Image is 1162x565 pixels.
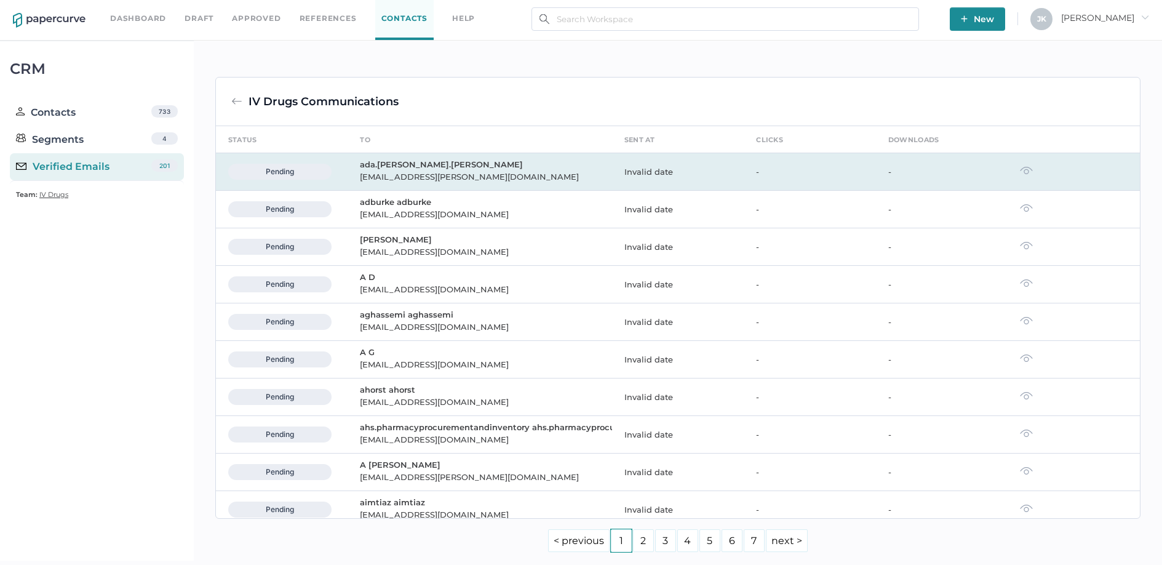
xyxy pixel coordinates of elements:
[876,341,1008,379] td: -
[744,491,876,529] td: -
[16,162,26,170] img: email-icon-black.c777dcea.svg
[876,454,1008,491] td: -
[744,379,876,416] td: -
[360,507,609,522] div: [EMAIL_ADDRESS][DOMAIN_NAME]
[888,133,939,146] div: downloads
[1061,12,1149,23] span: [PERSON_NAME]
[360,357,609,372] div: [EMAIL_ADDRESS][DOMAIN_NAME]
[612,191,744,228] td: Invalid date
[612,341,744,379] td: Invalid date
[151,132,178,145] div: 4
[360,422,609,432] div: ahs.pharmacyprocurementandinventory ahs.pharmacyprocurementandinventory
[961,7,994,31] span: New
[699,529,720,552] a: Page 5
[548,529,610,552] a: Previous page
[360,395,609,409] div: [EMAIL_ADDRESS][DOMAIN_NAME]
[360,460,609,470] div: A [PERSON_NAME]
[16,132,84,147] div: Segments
[744,416,876,454] td: -
[744,303,876,341] td: -
[228,351,332,367] div: pending
[360,282,609,297] div: [EMAIL_ADDRESS][DOMAIN_NAME]
[744,153,876,191] td: -
[1020,204,1033,212] img: eye-dark-gray.f4908118.svg
[452,12,475,25] div: help
[950,7,1005,31] button: New
[249,93,399,110] div: IV Drugs Communications
[151,159,178,172] div: 201
[16,105,76,120] div: Contacts
[360,319,609,334] div: [EMAIL_ADDRESS][DOMAIN_NAME]
[300,12,357,25] a: References
[876,416,1008,454] td: -
[1037,14,1046,23] span: J K
[228,502,332,518] div: pending
[1020,279,1033,287] img: eye-dark-gray.f4908118.svg
[744,529,765,552] a: Page 7
[1020,391,1033,400] img: eye-dark-gray.f4908118.svg
[231,96,242,107] img: back-arrow-grey.72011ae3.svg
[612,416,744,454] td: Invalid date
[756,133,783,146] div: clicks
[360,207,609,222] div: [EMAIL_ADDRESS][DOMAIN_NAME]
[1020,166,1033,175] img: eye-dark-gray.f4908118.svg
[360,197,609,207] div: adburke adburke
[10,63,184,74] div: CRM
[185,12,213,25] a: Draft
[151,105,178,118] div: 733
[1020,241,1033,250] img: eye-dark-gray.f4908118.svg
[1020,504,1033,513] img: eye-dark-gray.f4908118.svg
[360,347,609,357] div: A G
[360,159,609,169] div: ada.[PERSON_NAME].[PERSON_NAME]
[1140,13,1149,22] i: arrow_right
[876,191,1008,228] td: -
[228,314,332,330] div: pending
[16,187,68,202] a: Team: IV Drugs
[228,239,332,255] div: pending
[1020,467,1033,475] img: eye-dark-gray.f4908118.svg
[1020,354,1033,363] img: eye-dark-gray.f4908118.svg
[612,303,744,341] td: Invalid date
[360,470,609,484] div: [EMAIL_ADDRESS][PERSON_NAME][DOMAIN_NAME]
[360,432,609,447] div: [EMAIL_ADDRESS][DOMAIN_NAME]
[612,153,744,191] td: Invalid date
[228,464,332,480] div: pending
[360,244,609,259] div: [EMAIL_ADDRESS][DOMAIN_NAME]
[360,497,609,507] div: aimtiaz aimtiaz
[744,266,876,303] td: -
[677,529,698,552] a: Page 4
[876,491,1008,529] td: -
[360,385,609,395] div: ahorst ahorst
[961,15,968,22] img: plus-white.e19ec114.svg
[612,491,744,529] td: Invalid date
[228,201,332,217] div: pending
[876,379,1008,416] td: -
[110,12,166,25] a: Dashboard
[360,169,609,184] div: [EMAIL_ADDRESS][PERSON_NAME][DOMAIN_NAME]
[612,379,744,416] td: Invalid date
[876,153,1008,191] td: -
[215,529,1140,553] ul: Pagination
[744,341,876,379] td: -
[228,133,257,146] div: status
[16,107,25,116] img: person.20a629c4.svg
[876,266,1008,303] td: -
[16,133,26,143] img: segments.b9481e3d.svg
[611,529,632,552] a: Page 1 is your current page
[624,133,655,146] div: sent at
[228,276,332,292] div: pending
[360,234,609,244] div: [PERSON_NAME]
[655,529,676,552] a: Page 3
[360,133,370,146] div: to
[232,12,281,25] a: Approved
[539,14,549,24] img: search.bf03fe8b.svg
[228,427,332,443] div: pending
[744,454,876,491] td: -
[612,454,744,491] td: Invalid date
[876,228,1008,266] td: -
[531,7,919,31] input: Search Workspace
[744,228,876,266] td: -
[360,272,609,282] div: A D
[360,310,609,319] div: aghassemi aghassemi
[16,159,109,174] div: Verified Emails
